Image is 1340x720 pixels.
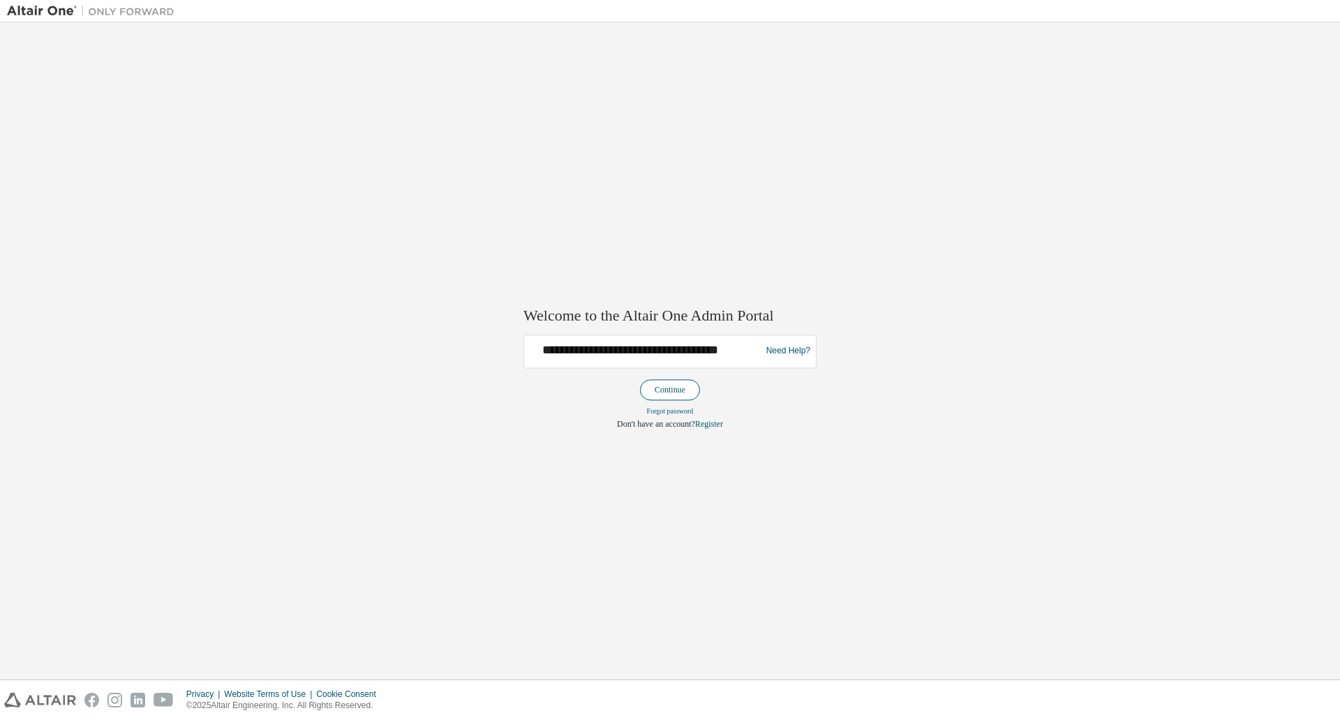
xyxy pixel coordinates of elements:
[84,693,99,707] img: facebook.svg
[647,407,694,415] a: Forgot password
[316,689,384,700] div: Cookie Consent
[154,693,174,707] img: youtube.svg
[186,700,385,712] p: © 2025 Altair Engineering, Inc. All Rights Reserved.
[186,689,224,700] div: Privacy
[131,693,145,707] img: linkedin.svg
[107,693,122,707] img: instagram.svg
[224,689,316,700] div: Website Terms of Use
[617,419,695,429] span: Don't have an account?
[766,351,810,352] a: Need Help?
[695,419,723,429] a: Register
[523,307,817,326] h2: Welcome to the Altair One Admin Portal
[7,4,181,18] img: Altair One
[640,379,700,400] button: Continue
[4,693,76,707] img: altair_logo.svg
